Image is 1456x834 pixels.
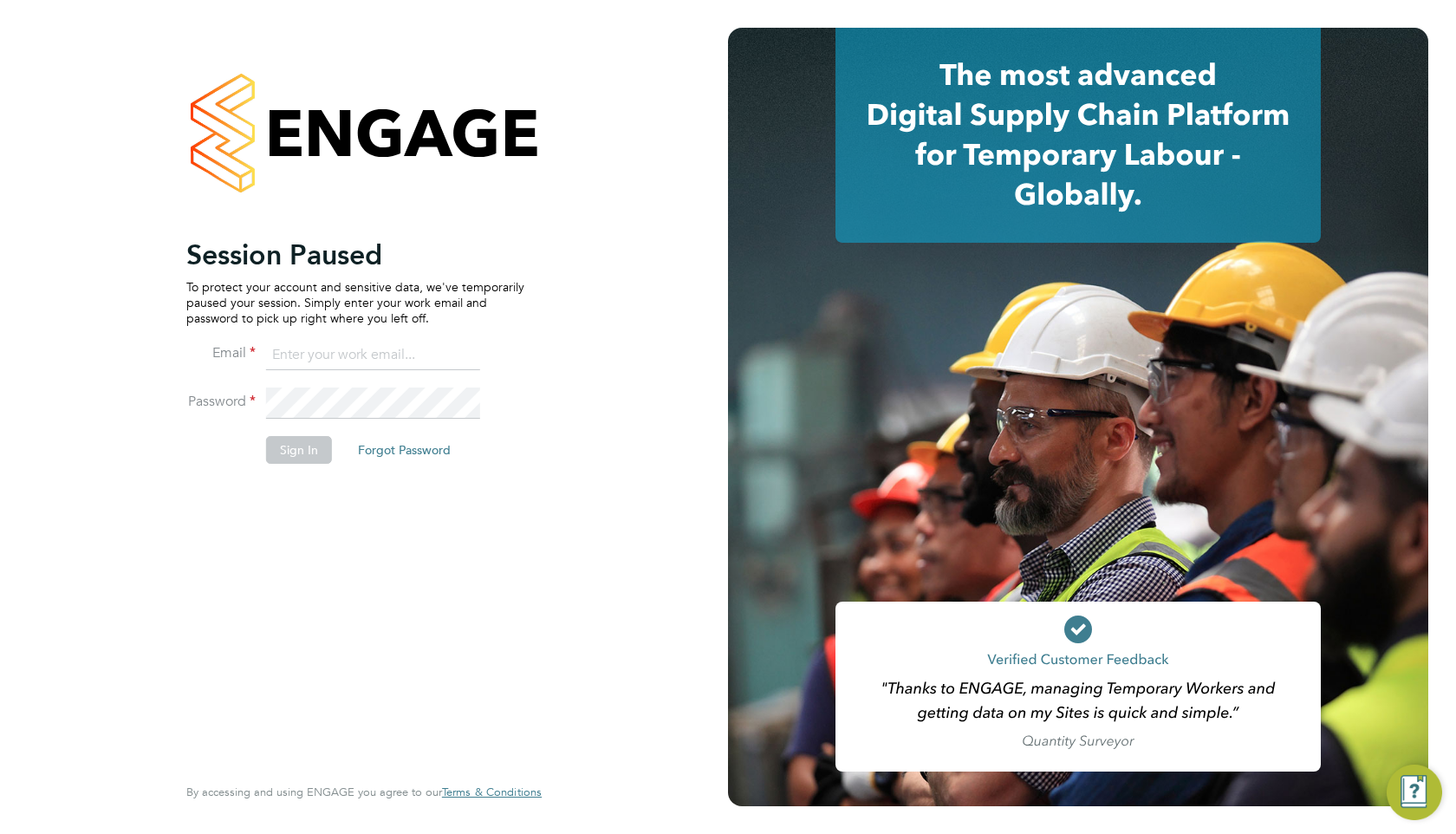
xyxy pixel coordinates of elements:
label: Password [186,393,256,411]
button: Engage Resource Center [1387,765,1442,820]
input: Enter your work email... [266,340,480,371]
p: To protect your account and sensitive data, we've temporarily paused your session. Simply enter y... [186,279,524,327]
button: Forgot Password [344,436,465,464]
span: By accessing and using ENGAGE you agree to our [186,785,542,799]
label: Email [186,344,256,362]
button: Sign In [266,436,332,464]
h2: Session Paused [186,238,524,272]
span: Terms & Conditions [442,785,542,799]
a: Terms & Conditions [442,785,542,799]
